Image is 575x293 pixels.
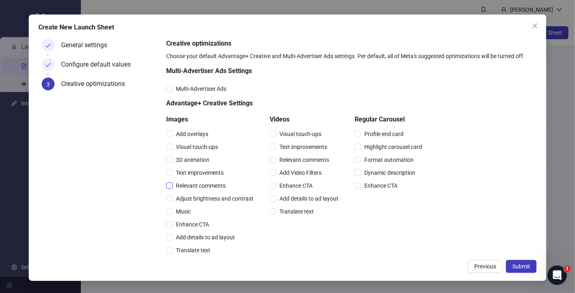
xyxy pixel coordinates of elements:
span: Format automation [361,155,417,164]
span: Enhance CTA [276,181,316,190]
div: Creative optimizations [61,77,131,90]
div: Configure default values [61,58,137,71]
span: Translate text [276,207,317,216]
span: close [532,23,538,29]
button: Submit [506,260,537,273]
iframe: Intercom live chat [548,266,567,285]
span: 3 [47,81,50,88]
span: 3D animation [173,155,213,164]
span: 1 [564,266,571,272]
span: Visual touch-ups [173,142,221,151]
h5: Advantage+ Creative Settings [166,98,425,108]
span: Submit [512,263,530,270]
span: Relevant comments [173,181,229,190]
span: Relevant comments [276,155,332,164]
span: Text improvements [173,168,227,177]
button: Close [528,19,541,32]
button: Previous [468,260,503,273]
div: Create New Launch Sheet [38,23,537,32]
h5: Multi-Advertiser Ads Settings [166,66,425,76]
span: Highlight carousel card [361,142,425,151]
span: Visual touch-ups [276,130,325,138]
span: Dynamic description [361,168,419,177]
span: Profile end card [361,130,407,138]
h5: Creative optimizations [166,39,533,48]
span: Add details to ad layout [173,233,238,242]
span: Music [173,207,194,216]
span: Multi-Advertiser Ads [173,84,230,93]
span: Enhance CTA [361,181,401,190]
span: Enhance CTA [173,220,212,229]
span: Add Video Filters [276,168,325,177]
h5: Videos [270,115,342,124]
span: Text improvements [276,142,330,151]
div: Choose your default Advantage+ Creative and Multi-Advertiser Ads settings. Per default, all of Me... [166,52,533,61]
div: General settings [61,39,114,52]
span: Previous [474,263,496,270]
span: Add overlays [173,130,211,138]
span: Add details to ad layout [276,194,342,203]
span: check [45,62,51,68]
span: check [45,43,51,48]
span: Translate text [173,246,214,255]
span: Adjust brightness and contrast [173,194,257,203]
h5: Images [166,115,257,124]
h5: Regular Carousel [355,115,425,124]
